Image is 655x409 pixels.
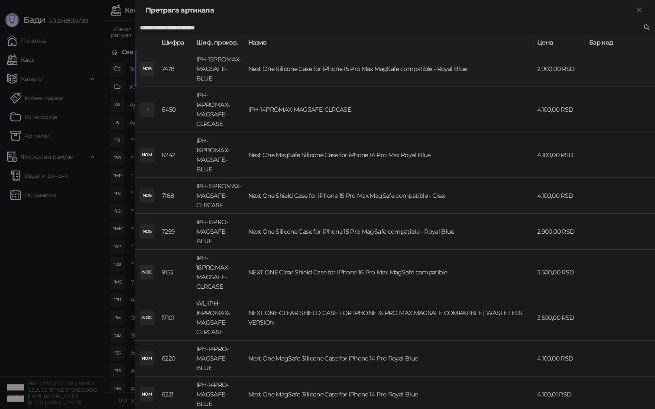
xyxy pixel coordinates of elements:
th: Назив [245,34,534,51]
td: 6450 [158,87,193,132]
div: NOM [140,148,154,162]
td: 4.100,00 RSD [534,132,586,178]
td: 3.500,00 RSD [534,250,586,295]
td: NEXT ONE CLEAR SHIELD CASE FOR IPHONE 16 PRO MAX MAGSAFE COMPATIBLE | WASTE LESS VERSION [245,295,534,341]
th: Шиф. произв. [193,34,245,51]
td: IPH-14PRO-MAGSAFE-BLUE [193,341,245,377]
div: I [140,103,154,116]
th: Шифра [158,34,193,51]
td: 6220 [158,341,193,377]
td: 7259 [158,214,193,250]
div: NOS [140,62,154,76]
td: 4.100,00 RSD [534,87,586,132]
td: IPH-16PROMAX-MAGSAFE-CLRCASE [193,250,245,295]
td: 2.900,00 RSD [534,214,586,250]
div: NOC [140,311,154,325]
div: NOS [140,225,154,238]
div: NOM [140,387,154,401]
td: 7188 [158,178,193,214]
th: Цена [534,34,586,51]
td: IPH-15PROMAX-MAGSAFE-CLRCASE [193,178,245,214]
td: 4.100,00 RSD [534,341,586,377]
div: Претрага артикала [146,5,634,16]
td: NEXT ONE Clear Shield Case for iPhone 16 Pro Max MagSafe compatible [245,250,534,295]
div: NOS [140,189,154,203]
td: 7478 [158,51,193,87]
div: NOC [140,265,154,279]
div: NOM [140,351,154,365]
td: 3.500,00 RSD [534,295,586,341]
td: IPH-14PROMAX-MAGSAFE-CLRCASE [193,87,245,132]
td: IPH-14PROMAX-MAGSAFE-BLUE [193,132,245,178]
td: Next One Shield Case for iPhone 15 Pro Max MagSafe compatible - Clear [245,178,534,214]
td: 9152 [158,250,193,295]
td: Next One Silicone Case for iPhone 15 Pro MagSafe compatible - Royal Blue [245,214,534,250]
td: Next One MagSafe Silicone Case for iPhone 14 Pro Royal Blue [245,341,534,377]
td: IPH-14PROMAX-MAGSAFE-CLRCASE [245,87,534,132]
th: Бар код [586,34,655,51]
td: 2.900,00 RSD [534,51,586,87]
td: Next One Silicone Case for iPhone 15 Pro Max MagSafe compatible - Royal Blue [245,51,534,87]
td: IPH-15PRO-MAGSAFE-BLUE [193,214,245,250]
button: Close [634,5,645,16]
td: WL-IPH-16PROMAX-MAGSAFE-CLRCASE [193,295,245,341]
td: Next One MagSafe Silicone Case for iPhone 14 Pro Max Royal Blue [245,132,534,178]
td: 17101 [158,295,193,341]
td: IPH-15PROMAX-MAGSAFE-BLUE [193,51,245,87]
td: 4.100,00 RSD [534,178,586,214]
td: 6242 [158,132,193,178]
